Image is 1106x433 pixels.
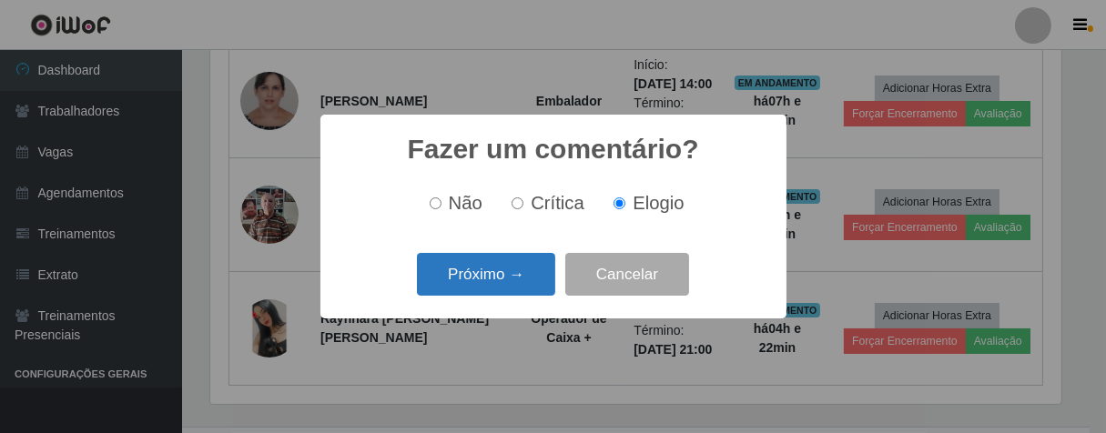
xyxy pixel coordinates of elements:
span: Elogio [633,193,684,213]
span: Crítica [531,193,584,213]
span: Não [449,193,482,213]
input: Não [430,197,441,209]
button: Próximo → [417,253,555,296]
h2: Fazer um comentário? [407,133,698,166]
input: Elogio [614,197,625,209]
button: Cancelar [565,253,689,296]
input: Crítica [512,197,523,209]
